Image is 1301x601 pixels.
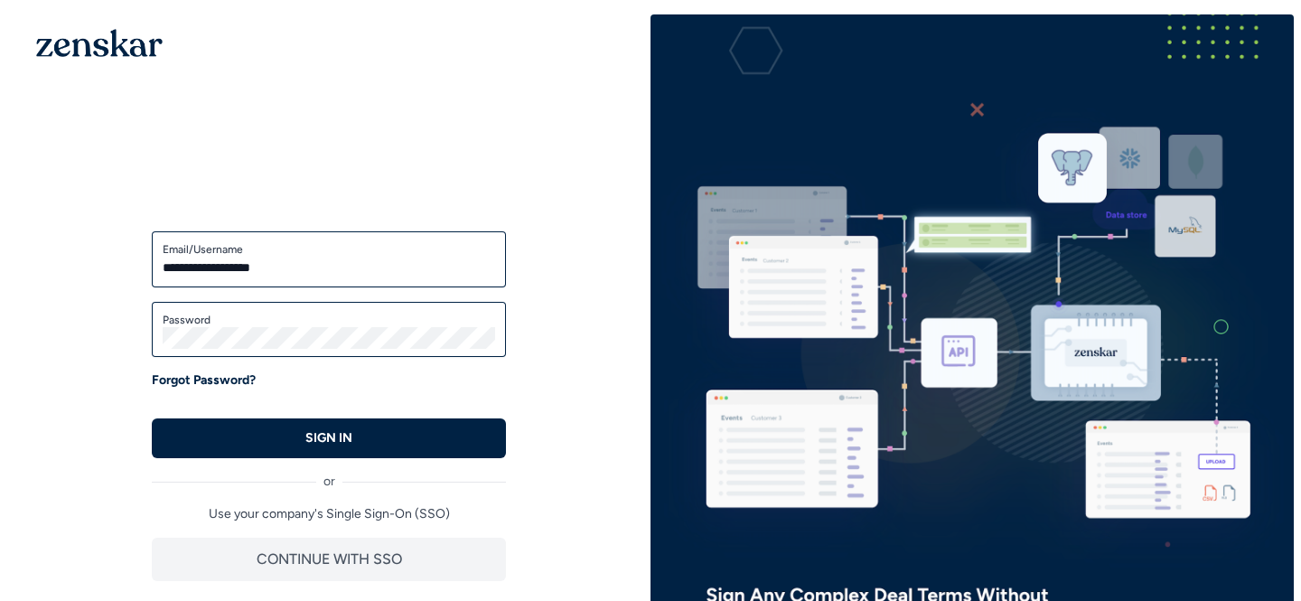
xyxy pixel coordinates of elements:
label: Password [163,313,495,327]
label: Email/Username [163,242,495,257]
p: SIGN IN [305,429,352,447]
p: Use your company's Single Sign-On (SSO) [152,505,506,523]
img: 1OGAJ2xQqyY4LXKgY66KYq0eOWRCkrZdAb3gUhuVAqdWPZE9SRJmCz+oDMSn4zDLXe31Ii730ItAGKgCKgCCgCikA4Av8PJUP... [36,29,163,57]
button: SIGN IN [152,418,506,458]
a: Forgot Password? [152,371,256,390]
button: CONTINUE WITH SSO [152,538,506,581]
div: or [152,458,506,491]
